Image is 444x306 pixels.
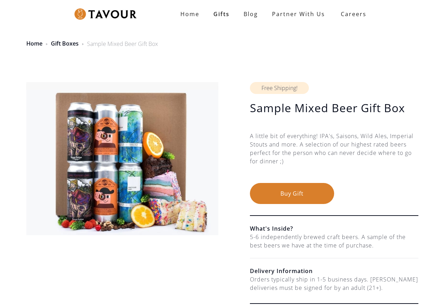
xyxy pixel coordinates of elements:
a: Home [26,40,42,47]
a: Gifts [206,7,237,21]
h6: What's Inside? [250,224,418,233]
a: Careers [332,4,372,24]
div: A little bit of everything! IPA's, Saisons, Wild Ales, Imperial Stouts and more. A selection of o... [250,132,418,183]
a: Home [173,7,206,21]
strong: Careers [341,7,366,21]
a: Gift Boxes [51,40,79,47]
strong: Home [180,10,199,18]
button: Buy Gift [250,183,334,204]
div: Orders typically ship in 1-5 business days. [PERSON_NAME] deliveries must be signed for by an adu... [250,275,418,292]
h6: Delivery Information [250,267,418,275]
div: Free Shipping! [250,82,309,94]
a: Blog [237,7,265,21]
h1: Sample Mixed Beer Gift Box [250,101,418,115]
a: partner with us [265,7,332,21]
div: 5-6 independently brewed craft beers. A sample of the best beers we have at the time of purchase. [250,233,418,250]
div: Sample Mixed Beer Gift Box [87,40,158,48]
